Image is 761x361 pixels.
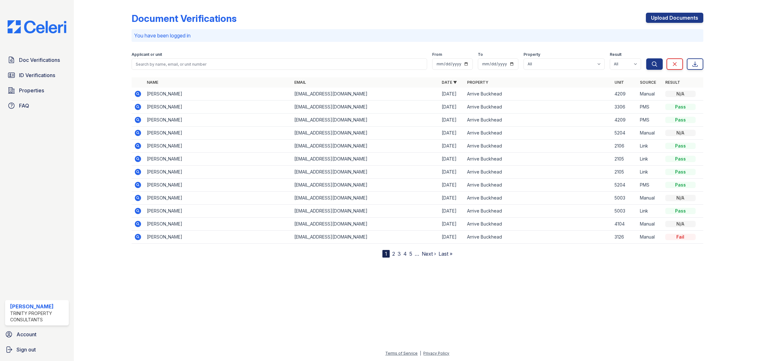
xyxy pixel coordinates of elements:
[665,182,696,188] div: Pass
[439,166,465,179] td: [DATE]
[144,140,292,153] td: [PERSON_NAME]
[292,101,439,114] td: [EMAIL_ADDRESS][DOMAIN_NAME]
[420,351,421,356] div: |
[294,80,306,85] a: Email
[612,101,637,114] td: 3306
[382,250,390,258] div: 1
[439,153,465,166] td: [DATE]
[292,140,439,153] td: [EMAIL_ADDRESS][DOMAIN_NAME]
[665,156,696,162] div: Pass
[665,104,696,110] div: Pass
[439,218,465,231] td: [DATE]
[144,114,292,127] td: [PERSON_NAME]
[637,218,663,231] td: Manual
[612,114,637,127] td: 4209
[637,101,663,114] td: PMS
[144,231,292,244] td: [PERSON_NAME]
[19,102,29,109] span: FAQ
[637,179,663,192] td: PMS
[665,169,696,175] div: Pass
[637,231,663,244] td: Manual
[439,101,465,114] td: [DATE]
[465,88,612,101] td: Arrive Buckhead
[665,221,696,227] div: N/A
[637,88,663,101] td: Manual
[19,87,44,94] span: Properties
[637,140,663,153] td: Link
[403,251,407,257] a: 4
[144,205,292,218] td: [PERSON_NAME]
[132,13,237,24] div: Document Verifications
[637,205,663,218] td: Link
[147,80,158,85] a: Name
[439,251,452,257] a: Last »
[665,117,696,123] div: Pass
[292,179,439,192] td: [EMAIL_ADDRESS][DOMAIN_NAME]
[19,71,55,79] span: ID Verifications
[292,166,439,179] td: [EMAIL_ADDRESS][DOMAIN_NAME]
[612,192,637,205] td: 5003
[398,251,401,257] a: 3
[637,114,663,127] td: PMS
[439,179,465,192] td: [DATE]
[5,69,69,82] a: ID Verifications
[132,52,162,57] label: Applicant or unit
[665,91,696,97] div: N/A
[16,331,36,338] span: Account
[385,351,418,356] a: Terms of Service
[610,52,621,57] label: Result
[144,127,292,140] td: [PERSON_NAME]
[465,153,612,166] td: Arrive Buckhead
[409,251,412,257] a: 5
[439,231,465,244] td: [DATE]
[292,218,439,231] td: [EMAIL_ADDRESS][DOMAIN_NAME]
[3,20,71,33] img: CE_Logo_Blue-a8612792a0a2168367f1c8372b55b34899dd931a85d93a1a3d3e32e68fde9ad4.png
[19,56,60,64] span: Doc Verifications
[292,153,439,166] td: [EMAIL_ADDRESS][DOMAIN_NAME]
[465,192,612,205] td: Arrive Buckhead
[612,179,637,192] td: 5204
[465,218,612,231] td: Arrive Buckhead
[439,205,465,218] td: [DATE]
[144,192,292,205] td: [PERSON_NAME]
[422,251,436,257] a: Next ›
[292,231,439,244] td: [EMAIL_ADDRESS][DOMAIN_NAME]
[465,101,612,114] td: Arrive Buckhead
[144,153,292,166] td: [PERSON_NAME]
[612,153,637,166] td: 2105
[292,205,439,218] td: [EMAIL_ADDRESS][DOMAIN_NAME]
[144,166,292,179] td: [PERSON_NAME]
[5,99,69,112] a: FAQ
[467,80,488,85] a: Property
[465,140,612,153] td: Arrive Buckhead
[439,192,465,205] td: [DATE]
[144,88,292,101] td: [PERSON_NAME]
[432,52,442,57] label: From
[665,80,680,85] a: Result
[392,251,395,257] a: 2
[637,192,663,205] td: Manual
[144,101,292,114] td: [PERSON_NAME]
[637,153,663,166] td: Link
[292,192,439,205] td: [EMAIL_ADDRESS][DOMAIN_NAME]
[612,166,637,179] td: 2105
[646,13,703,23] a: Upload Documents
[612,140,637,153] td: 2106
[10,310,66,323] div: Trinity Property Consultants
[640,80,656,85] a: Source
[615,80,624,85] a: Unit
[637,166,663,179] td: Link
[415,250,419,258] span: …
[465,114,612,127] td: Arrive Buckhead
[3,343,71,356] a: Sign out
[292,127,439,140] td: [EMAIL_ADDRESS][DOMAIN_NAME]
[612,231,637,244] td: 3126
[3,328,71,341] a: Account
[439,88,465,101] td: [DATE]
[665,195,696,201] div: N/A
[612,205,637,218] td: 5003
[478,52,483,57] label: To
[465,205,612,218] td: Arrive Buckhead
[439,114,465,127] td: [DATE]
[5,54,69,66] a: Doc Verifications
